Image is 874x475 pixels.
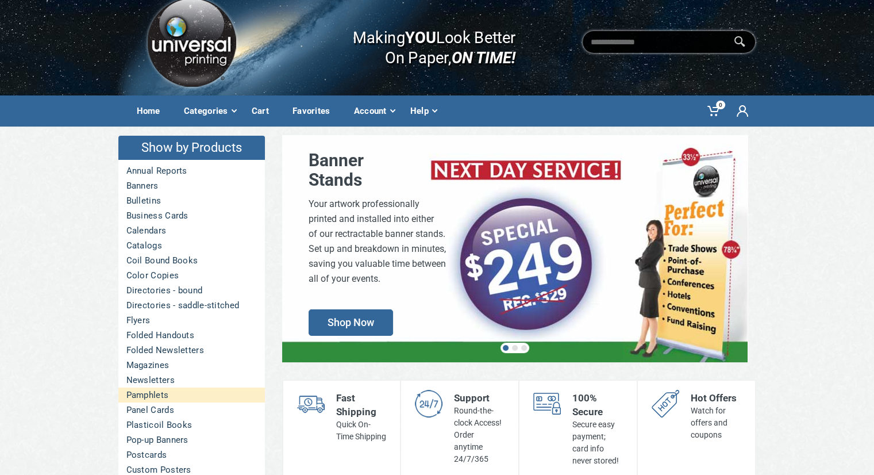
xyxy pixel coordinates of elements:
a: Folded Handouts [118,328,265,343]
a: Banners [118,178,265,193]
a: Plasticoil Books [118,417,265,432]
div: Support [454,391,505,405]
img: shipping-s.png [297,390,325,417]
div: Hot Offers [691,391,741,405]
a: Panel Cards [118,403,265,417]
a: Coil Bound Books [118,253,265,268]
a: Home [129,95,176,127]
a: Directories - saddle-stitched [118,298,265,313]
a: Postcards [118,447,265,462]
div: Banner Stands [309,151,446,190]
a: Annual Reports [118,163,265,178]
div: Making Look Better On Paper, [330,16,516,68]
div: Secure easy payment; card info never stored! [572,419,623,467]
i: ON TIME! [451,48,515,67]
a: Newsletters [118,373,265,388]
a: Favorites [284,95,346,127]
a: Pop-up Banners [118,432,265,447]
div: Round-the-clock Access! Order anytime 24/7/365 [454,405,505,465]
div: Cart [244,99,284,123]
div: Categories [176,99,244,123]
a: Pamphlets [118,388,265,403]
div: Account [346,99,402,123]
a: Calendars [118,223,265,238]
a: BannerStands Your artwork professionallyprinted and installed into eitherof our rectractable bann... [282,135,748,362]
div: Help [402,99,444,123]
img: support-s.png [415,390,442,417]
div: Watch for offers and coupons [691,405,741,441]
div: Your artwork professionally printed and installed into either of our rectractable banner stands. ... [309,197,446,286]
a: Directories - bound [118,283,265,298]
a: 0 [699,95,729,127]
span: 0 [716,101,725,109]
b: YOU [405,28,436,47]
div: 100% Secure [572,391,623,419]
div: Home [129,99,176,123]
a: Catalogs [118,238,265,253]
a: Business Cards [118,208,265,223]
a: Magazines [118,358,265,373]
a: Bulletins [118,193,265,208]
div: Fast Shipping [336,391,387,419]
div: Favorites [284,99,346,123]
a: Flyers [118,313,265,328]
a: Cart [244,95,284,127]
h4: Show by Products [118,136,265,160]
span: Shop Now [309,309,393,336]
a: Color Copies [118,268,265,283]
a: Folded Newsletters [118,343,265,358]
div: Quick On-Time Shipping [336,419,387,443]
